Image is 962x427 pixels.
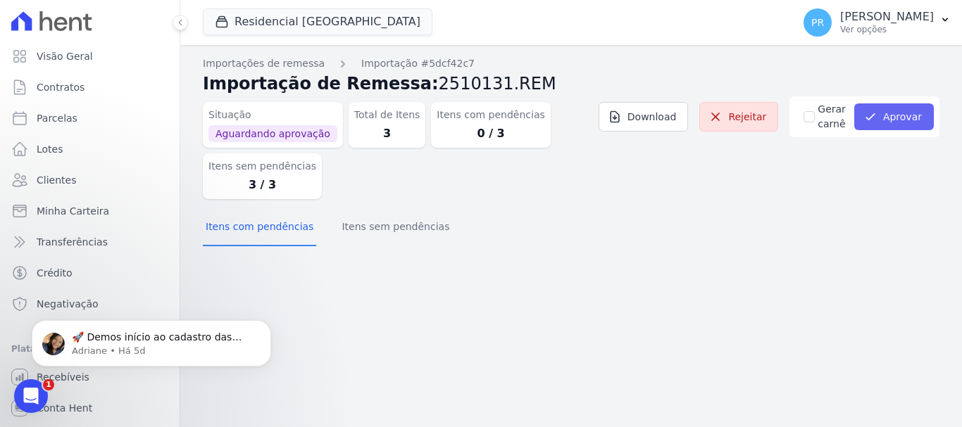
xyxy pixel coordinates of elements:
[14,379,48,413] iframe: Intercom live chat
[6,228,174,256] a: Transferências
[6,363,174,391] a: Recebíveis
[599,102,689,132] a: Download
[792,3,962,42] button: PR [PERSON_NAME] Ver opções
[203,71,939,96] h2: Importação de Remessa:
[37,80,85,94] span: Contratos
[203,56,939,71] nav: Breadcrumb
[354,108,420,122] dt: Total de Itens
[354,125,420,142] dd: 3
[37,235,108,249] span: Transferências
[37,173,76,187] span: Clientes
[6,135,174,163] a: Lotes
[37,204,109,218] span: Minha Carteira
[6,104,174,132] a: Parcelas
[37,401,92,415] span: Conta Hent
[6,290,174,318] a: Negativação
[208,108,337,122] dt: Situação
[699,102,778,132] a: Rejeitar
[203,8,432,35] button: Residencial [GEOGRAPHIC_DATA]
[840,10,934,24] p: [PERSON_NAME]
[6,394,174,422] a: Conta Hent
[61,54,243,67] p: Message from Adriane, sent Há 5d
[208,125,337,142] span: Aguardando aprovação
[437,108,544,122] dt: Itens com pendências
[339,210,452,246] button: Itens sem pendências
[6,197,174,225] a: Minha Carteira
[6,166,174,194] a: Clientes
[61,41,241,345] span: 🚀 Demos início ao cadastro das Contas Digitais Arke! Iniciamos a abertura para clientes do modelo...
[37,266,73,280] span: Crédito
[208,159,316,174] dt: Itens sem pendências
[840,24,934,35] p: Ver opções
[37,49,93,63] span: Visão Geral
[818,102,846,132] label: Gerar carnê
[6,73,174,101] a: Contratos
[811,18,824,27] span: PR
[854,103,934,130] button: Aprovar
[361,56,475,71] a: Importação #5dcf42c7
[208,177,316,193] dd: 3 / 3
[37,111,77,125] span: Parcelas
[439,74,556,94] span: 2510131.REM
[6,259,174,287] a: Crédito
[43,379,54,390] span: 1
[203,56,325,71] a: Importações de remessa
[437,125,544,142] dd: 0 / 3
[6,42,174,70] a: Visão Geral
[203,210,316,246] button: Itens com pendências
[11,291,292,389] iframe: Intercom notifications mensagem
[37,142,63,156] span: Lotes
